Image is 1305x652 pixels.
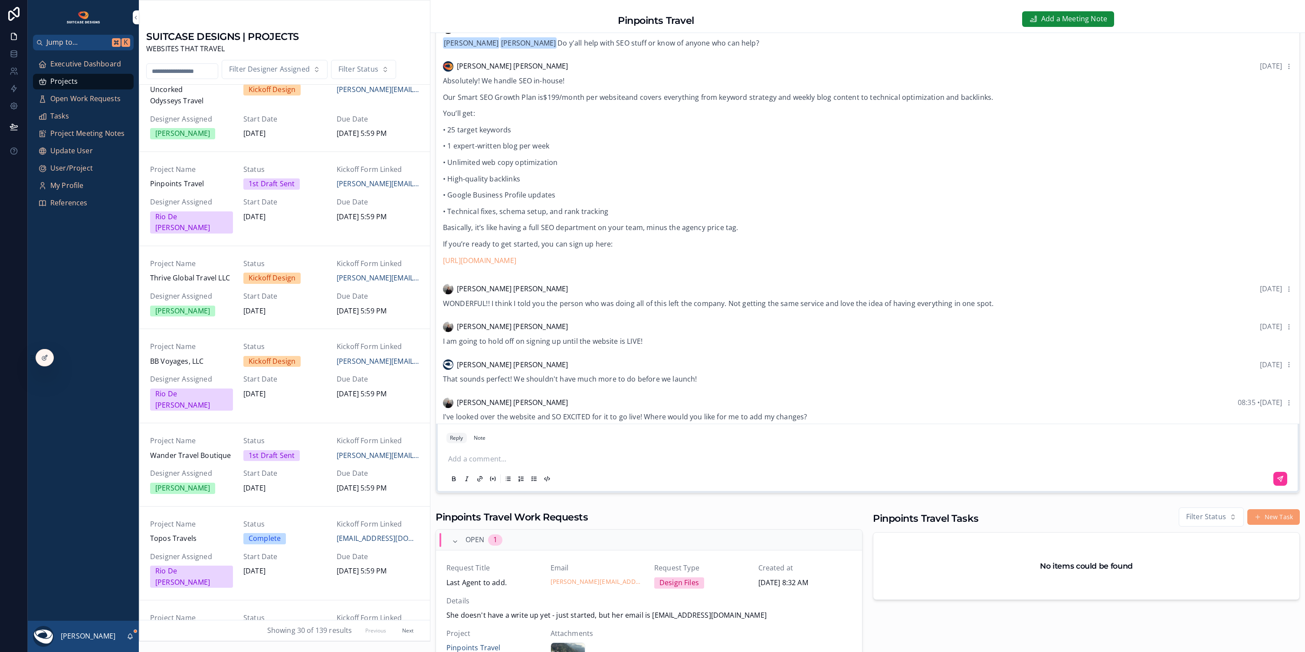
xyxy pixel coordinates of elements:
span: Filter Designer Assigned [229,64,310,75]
span: [DATE] 5:59 PM [337,128,420,139]
span: [DATE] [243,211,326,223]
a: [PERSON_NAME][EMAIL_ADDRESS][DOMAIN_NAME] [337,450,420,461]
span: [DATE] 5:59 PM [337,306,420,317]
span: [DATE] [243,566,326,577]
div: Complete [249,533,281,544]
p: [PERSON_NAME] [61,631,115,642]
a: Project NamePinpoints TravelStatus1st Draft SentKickoff Form Linked[PERSON_NAME][EMAIL_ADDRESS][D... [140,152,430,246]
span: [PERSON_NAME] [500,37,557,49]
span: Jump to... [46,37,108,48]
span: [DATE] [1260,322,1282,331]
span: Topos Travels [150,533,233,544]
span: Kickoff Form Linked [337,258,420,270]
span: Project Name [150,435,233,447]
a: Tasks [33,109,134,124]
span: [DATE] [243,306,326,317]
a: Project Meeting Notes [33,126,134,142]
span: Thrive Global Travel LLC [150,273,233,284]
a: New Task [1247,509,1300,525]
span: [DATE] [243,389,326,400]
button: Reply [446,433,467,443]
span: Showing 30 of 139 results [267,625,352,636]
h1: Pinpoints Travel Tasks [873,512,978,525]
span: I am going to hold off on signing up until the website is LIVE! [443,336,643,346]
h1: Pinpoints Travel Work Requests [436,510,588,524]
a: [PERSON_NAME][EMAIL_ADDRESS][DOMAIN_NAME] [337,84,420,95]
span: Update User [50,145,93,157]
a: [URL][DOMAIN_NAME] [443,256,516,265]
span: Due Date [337,468,420,479]
span: [DATE] 5:59 PM [337,483,420,494]
span: [DATE] 5:59 PM [337,566,420,577]
span: [DATE] [243,483,326,494]
span: BB Voyages, LLC [150,356,233,367]
span: She doesn't have a write up yet - just started, but her email is [EMAIL_ADDRESS][DOMAIN_NAME] [446,610,852,621]
div: Note [474,435,485,441]
strong: $199/month per website [543,92,625,102]
div: 1st Draft Sent [249,178,295,190]
span: Kickoff Form Linked [337,435,420,447]
div: Rio De [PERSON_NAME] [155,389,228,411]
button: Select Button [1179,507,1244,527]
span: 08:35 • [DATE] [1238,398,1282,407]
p: • 1 expert-written blog per week [443,141,1292,152]
div: Design Files [659,577,699,589]
span: Project Name [150,258,233,270]
span: That sounds perfect! We shouldn't have much more to do before we launch! [443,374,697,384]
span: [PERSON_NAME] [PERSON_NAME] [457,321,568,333]
a: Open Work Requests [33,91,134,107]
span: Status [243,612,326,624]
span: [PERSON_NAME] [PERSON_NAME] [457,359,568,371]
span: [PERSON_NAME] [PERSON_NAME] [457,397,568,408]
span: Status [243,519,326,530]
button: Add a Meeting Note [1022,11,1114,27]
span: Pinpoints Travel [150,178,233,190]
a: References [33,195,134,211]
div: [PERSON_NAME] [155,483,210,494]
span: Start Date [243,551,326,563]
span: Project [446,628,540,639]
a: [PERSON_NAME][EMAIL_ADDRESS][DOMAIN_NAME] [337,178,420,190]
span: Kickoff Form Linked [337,612,420,624]
span: [DATE] 5:59 PM [337,389,420,400]
span: WEBSITES THAT TRAVEL [146,43,299,55]
span: K [122,39,129,46]
div: scrollable content [28,50,139,222]
a: Project NameBB Voyages, LLCStatusKickoff DesignKickoff Form Linked[PERSON_NAME][EMAIL_ADDRESS][DO... [140,329,430,423]
span: Due Date [337,551,420,563]
span: Request Type [654,563,748,574]
span: [PERSON_NAME] [443,37,499,49]
div: [PERSON_NAME] [155,306,210,317]
a: Project NameWander Travel BoutiqueStatus1st Draft SentKickoff Form Linked[PERSON_NAME][EMAIL_ADDR... [140,423,430,506]
strong: Absolutely! We handle SEO in-house! [443,76,565,86]
h1: SUITCASE DESIGNS | PROJECTS [146,30,299,43]
div: Rio De [PERSON_NAME] [155,211,228,234]
div: 1st Draft Sent [249,450,295,461]
p: • Google Business Profile updates [443,190,1292,201]
div: Kickoff Design [249,273,295,284]
span: Created at [758,563,852,574]
span: My Profile [50,180,84,191]
p: • 25 target keywords [443,125,1292,136]
span: Status [243,341,326,352]
span: [DATE] 5:59 PM [337,211,420,223]
span: Kickoff Form Linked [337,164,420,175]
span: Last Agent to add. [446,577,540,589]
div: Kickoff Design [249,356,295,367]
span: Start Date [243,468,326,479]
span: Due Date [337,374,420,385]
button: Select Button [331,60,396,79]
span: Kickoff Form Linked [337,341,420,352]
span: Due Date [337,197,420,208]
span: Tasks [50,111,69,122]
a: Project NameTopos TravelsStatusCompleteKickoff Form Linked[EMAIL_ADDRESS][DOMAIN_NAME]Designer As... [140,507,430,601]
span: Filter Status [338,64,378,75]
span: Executive Dashboard [50,59,121,70]
span: Request Title [446,563,540,574]
span: Designer Assigned [150,291,233,302]
span: [DATE] [1260,61,1282,71]
span: Designer Assigned [150,551,233,563]
span: Start Date [243,114,326,125]
span: Email [551,563,644,574]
